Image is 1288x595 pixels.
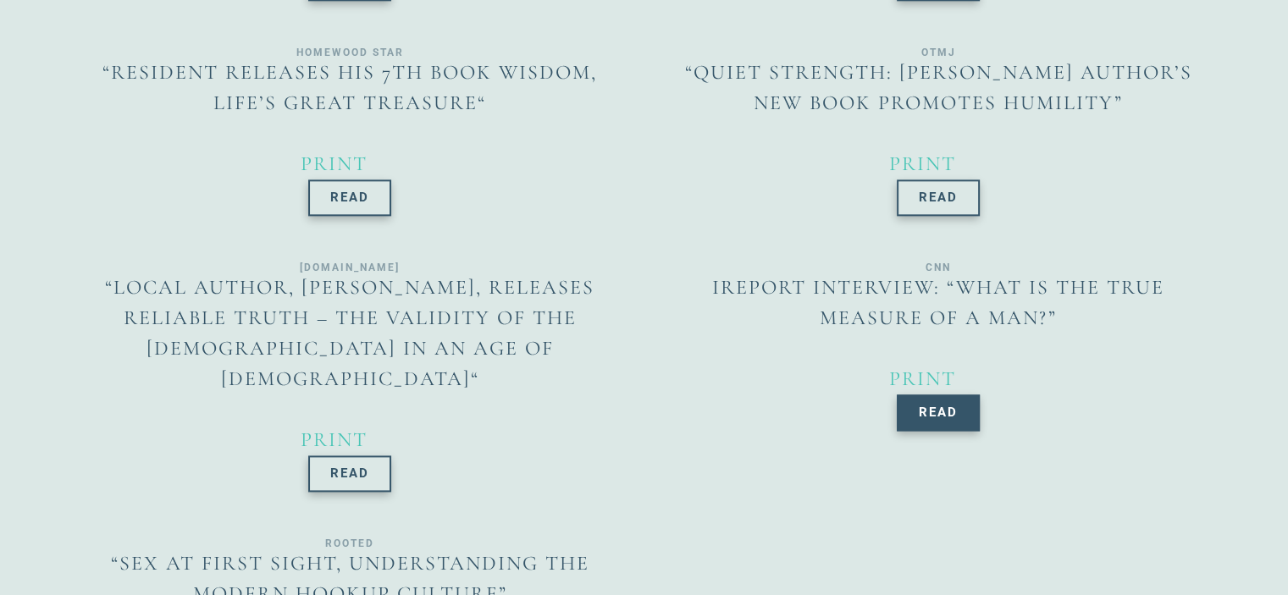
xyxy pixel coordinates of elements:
[889,366,956,391] span: Print
[919,191,958,204] span: Read
[666,273,1212,333] p: iReport Interview: “What is the True Measure of a Man?”
[308,179,391,216] a: Read
[301,427,399,452] a: Print
[301,152,368,176] span: Print
[889,152,987,176] a: Print
[897,394,980,431] a: Read
[330,191,369,204] span: Read
[889,366,987,391] a: Print
[330,467,369,480] span: Read
[308,455,391,492] a: Read
[889,152,956,176] span: Print
[77,538,623,548] h4: Rooted
[77,58,623,118] p: “Resident Releases His 7th Book Wisdom, Life’s Great Treasure“
[77,273,623,394] p: “Local author, [PERSON_NAME], releases Reliable Truth – The Validity of the [DEMOGRAPHIC_DATA] in...
[919,406,958,419] span: Read
[666,58,1212,118] p: “Quiet Strength: [PERSON_NAME] Author’s New Book Promotes Humility”
[666,47,1212,58] h4: OTMJ
[897,179,980,216] a: Read
[301,152,399,176] a: Print
[301,427,368,452] span: Print
[666,262,1212,273] h4: CNN
[77,262,623,273] h4: [DOMAIN_NAME]
[77,47,623,58] h4: Homewood Star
